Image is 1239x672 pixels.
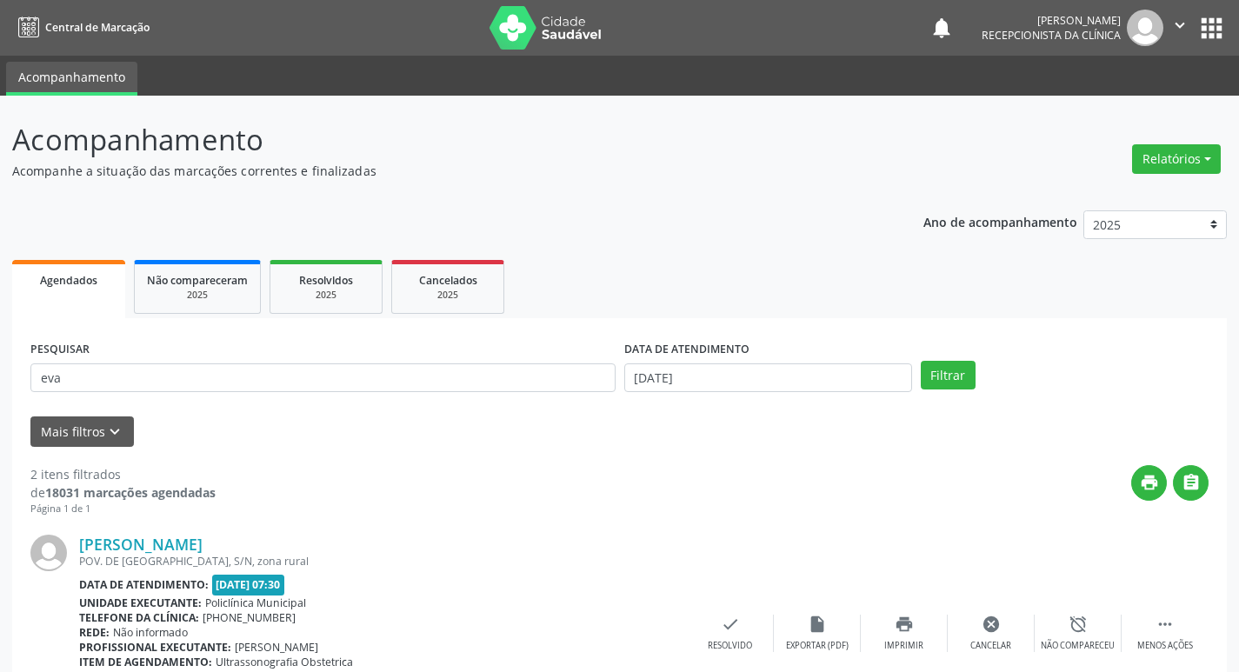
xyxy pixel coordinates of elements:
[79,577,209,592] b: Data de atendimento:
[30,535,67,571] img: img
[1170,16,1189,35] i: 
[205,595,306,610] span: Policlínica Municipal
[30,502,216,516] div: Página 1 de 1
[923,210,1077,232] p: Ano de acompanhamento
[79,595,202,610] b: Unidade executante:
[921,361,976,390] button: Filtrar
[299,273,353,288] span: Resolvidos
[404,289,491,302] div: 2025
[1127,10,1163,46] img: img
[79,554,687,569] div: POV. DE [GEOGRAPHIC_DATA], S/N, zona rural
[30,483,216,502] div: de
[45,484,216,501] strong: 18031 marcações agendadas
[40,273,97,288] span: Agendados
[786,640,849,652] div: Exportar (PDF)
[884,640,923,652] div: Imprimir
[79,610,199,625] b: Telefone da clínica:
[1131,465,1167,501] button: print
[147,289,248,302] div: 2025
[970,640,1011,652] div: Cancelar
[721,615,740,634] i: check
[79,535,203,554] a: [PERSON_NAME]
[929,16,954,40] button: notifications
[212,575,285,595] span: [DATE] 07:30
[216,655,353,669] span: Ultrassonografia Obstetrica
[982,13,1121,28] div: [PERSON_NAME]
[419,273,477,288] span: Cancelados
[113,625,188,640] span: Não informado
[624,363,912,393] input: Selecione um intervalo
[79,655,212,669] b: Item de agendamento:
[1041,640,1115,652] div: Não compareceu
[1196,13,1227,43] button: apps
[45,20,150,35] span: Central de Marcação
[283,289,370,302] div: 2025
[1163,10,1196,46] button: 
[79,625,110,640] b: Rede:
[12,162,863,180] p: Acompanhe a situação das marcações correntes e finalizadas
[1137,640,1193,652] div: Menos ações
[1156,615,1175,634] i: 
[147,273,248,288] span: Não compareceram
[982,615,1001,634] i: cancel
[895,615,914,634] i: print
[982,28,1121,43] span: Recepcionista da clínica
[203,610,296,625] span: [PHONE_NUMBER]
[30,363,616,393] input: Nome, CNS
[235,640,318,655] span: [PERSON_NAME]
[1069,615,1088,634] i: alarm_off
[12,13,150,42] a: Central de Marcação
[1182,473,1201,492] i: 
[12,118,863,162] p: Acompanhamento
[1132,144,1221,174] button: Relatórios
[30,336,90,363] label: PESQUISAR
[1140,473,1159,492] i: print
[30,416,134,447] button: Mais filtroskeyboard_arrow_down
[1173,465,1209,501] button: 
[79,640,231,655] b: Profissional executante:
[105,422,124,442] i: keyboard_arrow_down
[6,62,137,96] a: Acompanhamento
[624,336,749,363] label: DATA DE ATENDIMENTO
[708,640,752,652] div: Resolvido
[30,465,216,483] div: 2 itens filtrados
[808,615,827,634] i: insert_drive_file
